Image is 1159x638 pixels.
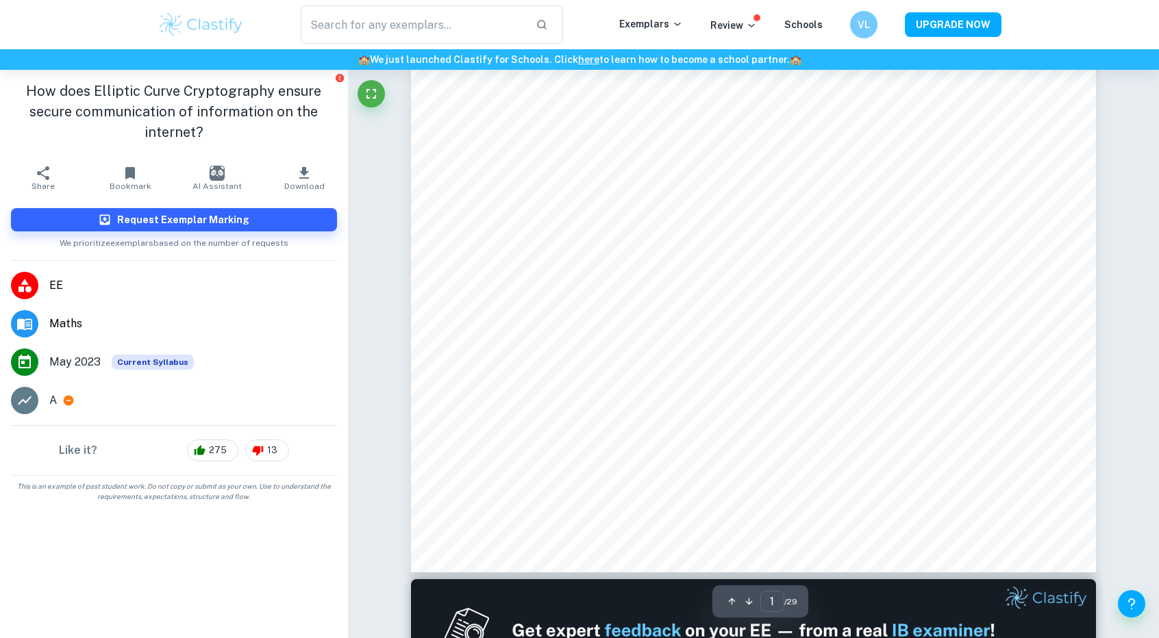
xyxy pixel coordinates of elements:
span: AI Assistant [192,181,242,191]
span: 🏫 [358,54,370,65]
a: here [578,54,599,65]
span: May 2023 [49,354,101,370]
span: Current Syllabus [112,355,194,370]
button: UPGRADE NOW [905,12,1001,37]
button: Bookmark [87,159,174,197]
span: / 29 [784,596,797,608]
h1: How does Elliptic Curve Cryptography ensure secure communication of information on the internet? [11,81,337,142]
p: Review [710,18,757,33]
span: 🏫 [790,54,801,65]
img: Clastify logo [158,11,245,38]
p: Exemplars [619,16,683,31]
span: Maths [49,316,337,332]
span: 13 [260,444,285,457]
button: Fullscreen [358,80,385,107]
span: We prioritize exemplars based on the number of requests [60,231,288,249]
h6: We just launched Clastify for Schools. Click to learn how to become a school partner. [3,52,1156,67]
p: A [49,392,57,409]
button: VL [850,11,877,38]
img: AI Assistant [210,166,225,181]
span: EE [49,277,337,294]
div: 275 [187,439,238,461]
h6: Like it? [59,442,97,459]
h6: Request Exemplar Marking [117,212,249,227]
div: 13 [245,439,289,461]
button: Download [261,159,348,197]
span: Bookmark [110,181,151,191]
button: Request Exemplar Marking [11,208,337,231]
span: 275 [201,444,234,457]
a: Schools [784,19,823,30]
h6: VL [856,17,872,32]
span: Download [284,181,325,191]
button: Report issue [335,73,345,83]
span: This is an example of past student work. Do not copy or submit as your own. Use to understand the... [5,481,342,502]
button: AI Assistant [174,159,261,197]
button: Help and Feedback [1118,590,1145,617]
span: Share [32,181,55,191]
input: Search for any exemplars... [301,5,525,44]
div: This exemplar is based on the current syllabus. Feel free to refer to it for inspiration/ideas wh... [112,355,194,370]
